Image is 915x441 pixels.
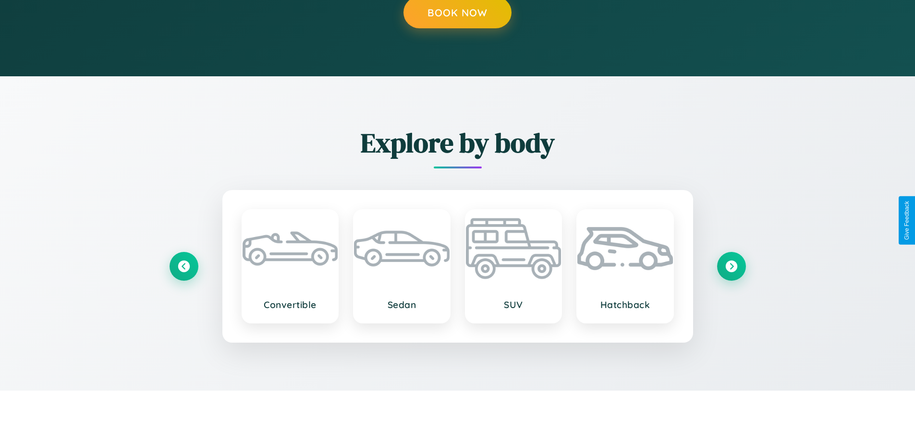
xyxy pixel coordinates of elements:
[170,124,746,161] h2: Explore by body
[476,299,552,310] h3: SUV
[903,201,910,240] div: Give Feedback
[364,299,440,310] h3: Sedan
[252,299,329,310] h3: Convertible
[587,299,663,310] h3: Hatchback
